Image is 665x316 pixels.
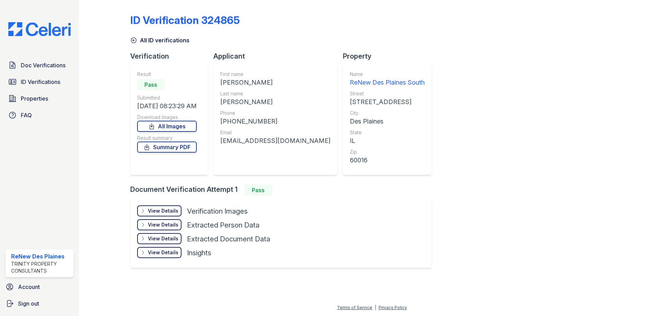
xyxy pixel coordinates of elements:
a: Account [3,280,76,294]
div: Applicant [213,51,343,61]
span: Sign out [18,299,39,308]
div: City [350,110,425,117]
div: [PERSON_NAME] [220,78,330,87]
div: Document Verification Attempt 1 [130,185,437,196]
span: Properties [21,94,48,103]
div: Insights [187,248,211,258]
div: Zip [350,148,425,155]
a: All Images [137,121,197,132]
span: Account [18,283,40,291]
div: ReNew Des Plaines [11,252,71,261]
span: FAQ [21,111,32,119]
div: IL [350,136,425,146]
div: Street [350,90,425,97]
div: ID Verification 324865 [130,14,240,26]
div: Des Plaines [350,117,425,126]
div: View Details [148,235,178,242]
div: Verification [130,51,213,61]
div: Email [220,129,330,136]
div: Last name [220,90,330,97]
div: Verification Images [187,206,248,216]
div: [DATE] 08:23:29 AM [137,101,197,111]
div: View Details [148,221,178,228]
div: [PERSON_NAME] [220,97,330,107]
div: Submitted [137,94,197,101]
div: Pass [245,185,272,196]
a: All ID verifications [130,36,189,44]
a: Doc Verifications [6,58,73,72]
div: First name [220,71,330,78]
div: Name [350,71,425,78]
div: Property [343,51,437,61]
div: ReNew Des Plaines South [350,78,425,87]
a: Name ReNew Des Plaines South [350,71,425,87]
div: Result [137,71,197,78]
span: Doc Verifications [21,61,65,69]
a: ID Verifications [6,75,73,89]
a: Privacy Policy [379,305,407,310]
a: Properties [6,92,73,105]
div: | [375,305,376,310]
div: Trinity Property Consultants [11,261,71,274]
a: Sign out [3,297,76,310]
div: View Details [148,207,178,214]
div: [EMAIL_ADDRESS][DOMAIN_NAME] [220,136,330,146]
a: Summary PDF [137,142,197,153]
div: Result summary [137,135,197,142]
div: Phone [220,110,330,117]
span: ID Verifications [21,78,60,86]
img: CE_Logo_Blue-a8612792a0a2168367f1c8372b55b34899dd931a85d93a1a3d3e32e68fde9ad4.png [3,22,76,36]
div: Extracted Document Data [187,234,270,244]
div: [STREET_ADDRESS] [350,97,425,107]
div: 60016 [350,155,425,165]
div: Download Images [137,114,197,121]
a: FAQ [6,108,73,122]
div: State [350,129,425,136]
a: Terms of Service [337,305,372,310]
div: Pass [137,79,165,90]
div: Extracted Person Data [187,220,259,230]
div: View Details [148,249,178,256]
div: [PHONE_NUMBER] [220,117,330,126]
